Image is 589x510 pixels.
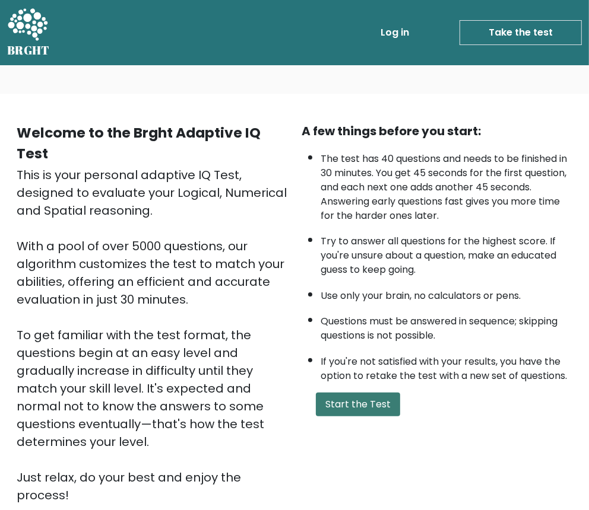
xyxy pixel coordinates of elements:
[321,283,572,303] li: Use only your brain, no calculators or pens.
[17,123,261,163] b: Welcome to the Brght Adaptive IQ Test
[321,308,572,343] li: Questions must be answered in sequence; skipping questions is not possible.
[321,349,572,383] li: If you're not satisfied with your results, you have the option to retake the test with a new set ...
[376,21,414,44] a: Log in
[460,20,582,45] a: Take the test
[321,146,572,223] li: The test has 40 questions and needs to be finished in 30 minutes. You get 45 seconds for the firs...
[7,5,50,60] a: BRGHT
[7,43,50,58] h5: BRGHT
[17,166,287,504] div: This is your personal adaptive IQ Test, designed to evaluate your Logical, Numerical and Spatial ...
[316,393,400,416] button: Start the Test
[321,228,572,277] li: Try to answer all questions for the highest score. If you're unsure about a question, make an edu...
[302,122,572,140] div: A few things before you start:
